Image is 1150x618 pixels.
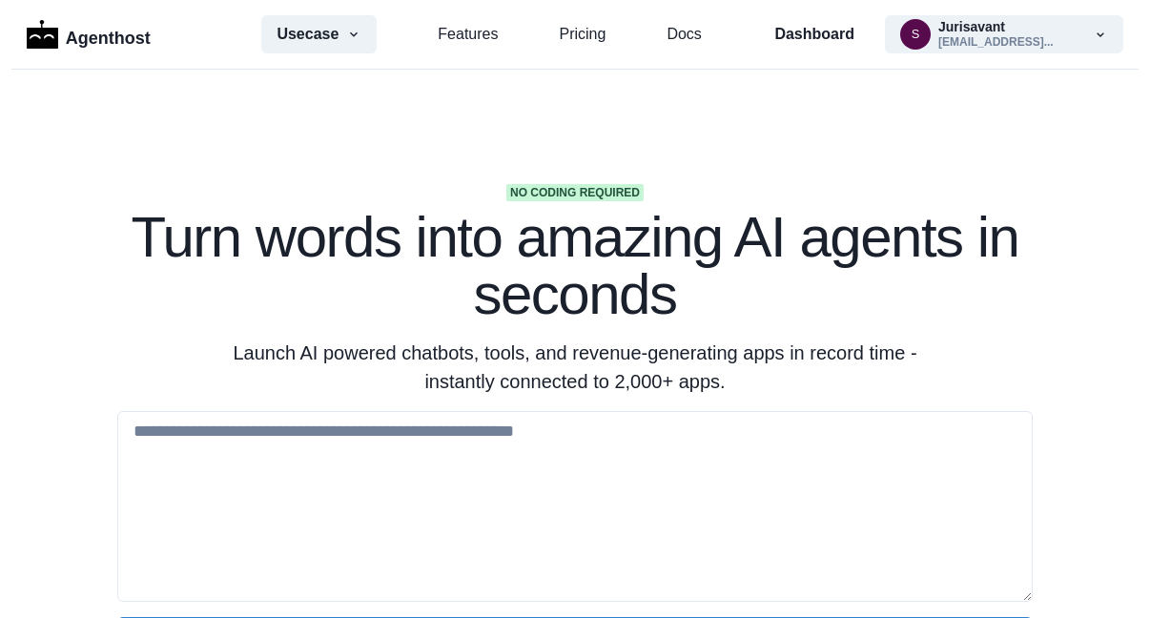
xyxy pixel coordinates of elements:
[27,20,58,49] img: Logo
[438,23,498,46] a: Features
[559,23,606,46] a: Pricing
[209,339,941,396] p: Launch AI powered chatbots, tools, and revenue-generating apps in record time - instantly connect...
[774,23,854,46] a: Dashboard
[667,23,701,46] a: Docs
[506,184,644,201] span: No coding required
[885,15,1123,53] button: shelitigates@gmail.comJurisavant[EMAIL_ADDRESS]...
[261,15,377,53] button: Usecase
[27,18,151,51] a: LogoAgenthost
[66,18,151,51] p: Agenthost
[117,209,1033,323] h1: Turn words into amazing AI agents in seconds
